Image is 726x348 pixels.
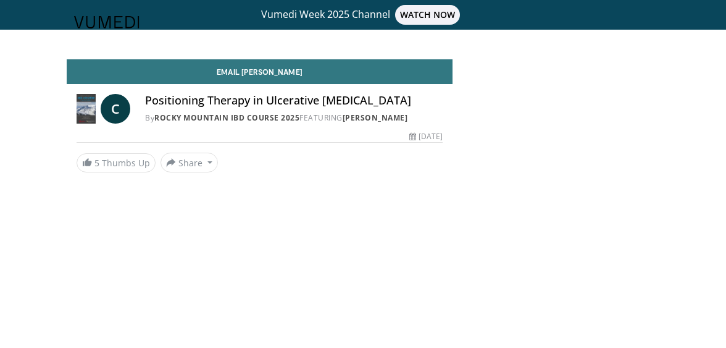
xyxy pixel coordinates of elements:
[77,94,96,124] img: Rocky Mountain IBD Course 2025
[154,112,299,123] a: Rocky Mountain IBD Course 2025
[145,112,443,124] div: By FEATURING
[161,153,218,172] button: Share
[409,131,443,142] div: [DATE]
[94,157,99,169] span: 5
[145,94,443,108] h4: Positioning Therapy in Ulcerative [MEDICAL_DATA]
[74,16,140,28] img: VuMedi Logo
[101,94,130,124] a: C
[343,112,408,123] a: [PERSON_NAME]
[77,153,156,172] a: 5 Thumbs Up
[67,59,453,84] a: Email [PERSON_NAME]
